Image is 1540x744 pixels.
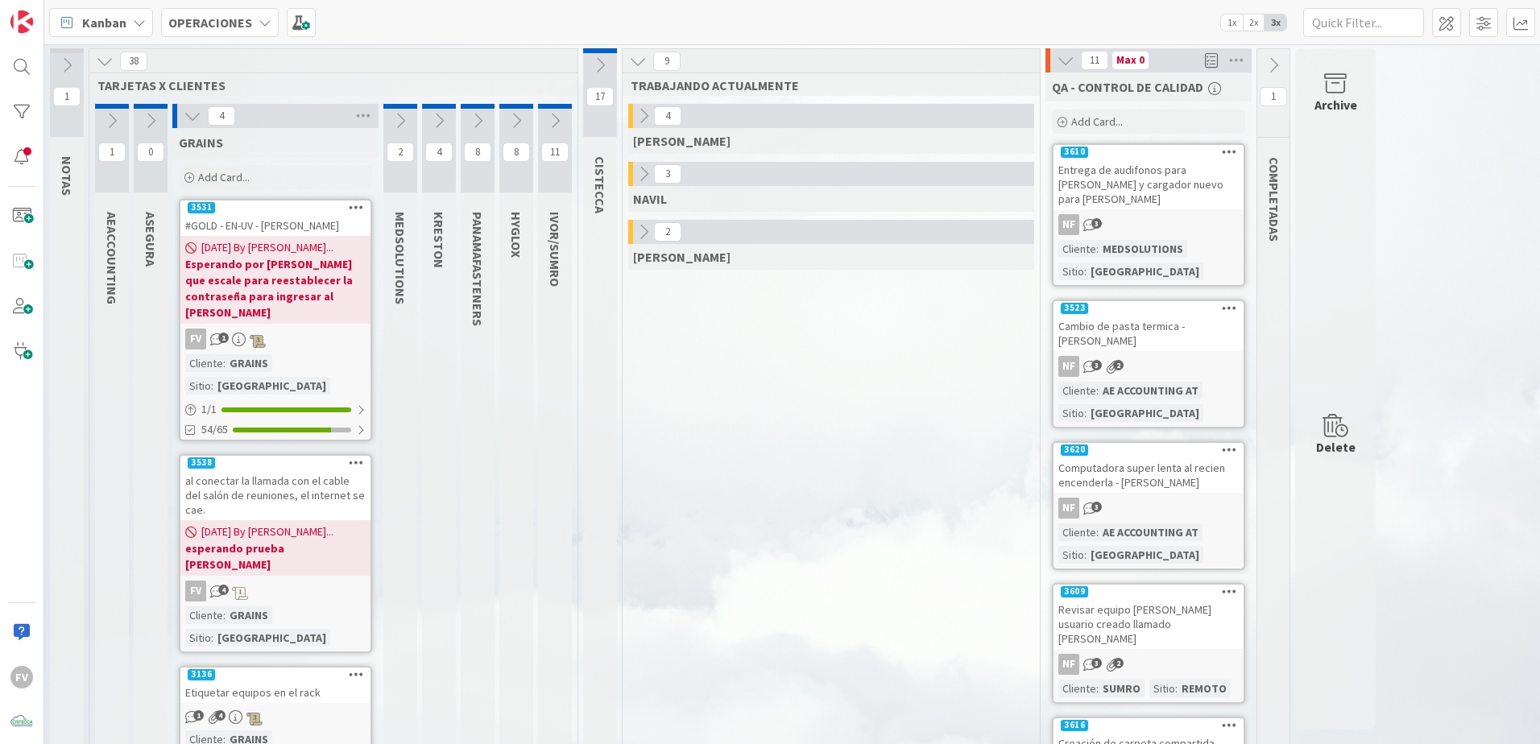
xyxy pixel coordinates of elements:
[1243,14,1265,31] span: 2x
[654,164,681,184] span: 3
[508,212,524,258] span: HYGLOX
[654,222,681,242] span: 2
[1054,301,1244,351] div: 3523Cambio de pasta termica - [PERSON_NAME]
[1149,680,1175,697] div: Sitio
[431,212,447,268] span: KRESTON
[215,710,226,721] span: 4
[10,10,33,33] img: Visit kanbanzone.com
[541,143,569,162] span: 11
[201,239,333,256] span: [DATE] By [PERSON_NAME]...
[226,606,272,624] div: GRAINS
[1096,240,1099,258] span: :
[180,200,371,215] div: 3531
[1084,404,1087,422] span: :
[185,256,366,320] b: Esperando por [PERSON_NAME] que escale para reestablecer la contraseña para ingresar al [PERSON_N...
[1061,720,1088,731] div: 3616
[1061,586,1088,597] div: 3609
[1058,240,1096,258] div: Cliente
[547,212,563,287] span: IVOR/SUMRO
[654,106,681,126] span: 4
[1096,680,1099,697] span: :
[1052,79,1203,95] span: QA - CONTROL DE CALIDAD
[185,354,223,372] div: Cliente
[1058,680,1096,697] div: Cliente
[1099,523,1203,541] div: AE ACCOUNTING AT
[1054,145,1244,209] div: 3610Entrega de audifonos para [PERSON_NAME] y cargador nuevo para [PERSON_NAME]
[1096,523,1099,541] span: :
[1054,443,1244,493] div: 3620Computadora super lenta al recien encenderla - [PERSON_NAME]
[1052,300,1245,428] a: 3523Cambio de pasta termica - [PERSON_NAME]NFCliente:AE ACCOUNTING ATSitio:[GEOGRAPHIC_DATA]
[180,581,371,601] div: FV
[1054,214,1244,235] div: NF
[185,606,223,624] div: Cliente
[1303,8,1424,37] input: Quick Filter...
[10,711,33,734] img: avatar
[1058,404,1084,422] div: Sitio
[1054,316,1244,351] div: Cambio de pasta termica - [PERSON_NAME]
[1058,654,1079,675] div: NF
[198,170,250,184] span: Add Card...
[10,666,33,688] div: FV
[1113,658,1124,668] span: 2
[180,456,371,520] div: 3538al conectar la llamada con el cable del salón de reuniones, el internet se cae.
[82,13,126,32] span: Kanban
[211,377,213,395] span: :
[387,143,414,162] span: 2
[1096,382,1099,399] span: :
[168,14,252,31] b: OPERACIONES
[120,52,147,71] span: 38
[1054,159,1244,209] div: Entrega de audifonos para [PERSON_NAME] y cargador nuevo para [PERSON_NAME]
[188,202,215,213] div: 3531
[1052,583,1245,704] a: 3609Revisar equipo [PERSON_NAME] usuario creado llamado [PERSON_NAME]NFCliente:SUMROSitio:REMOTO
[53,87,81,106] span: 1
[1054,585,1244,599] div: 3609
[1052,441,1245,570] a: 3620Computadora super lenta al recien encenderla - [PERSON_NAME]NFCliente:AE ACCOUNTING ATSitio:[...
[213,377,330,395] div: [GEOGRAPHIC_DATA]
[201,401,217,418] span: 1 / 1
[98,143,126,162] span: 1
[586,87,614,106] span: 17
[1087,262,1203,280] div: [GEOGRAPHIC_DATA]
[180,399,371,420] div: 1/1
[179,134,223,151] span: GRAINS
[180,668,371,682] div: 3136
[180,668,371,703] div: 3136Etiquetar equipos en el rack
[1087,404,1203,422] div: [GEOGRAPHIC_DATA]
[1058,523,1096,541] div: Cliente
[218,333,229,343] span: 1
[1054,301,1244,316] div: 3523
[137,143,164,162] span: 0
[226,354,272,372] div: GRAINS
[1221,14,1243,31] span: 1x
[633,191,667,207] span: NAVIL
[185,329,206,349] div: FV
[1061,147,1088,158] div: 3610
[592,156,608,213] span: CISTECCA
[1058,382,1096,399] div: Cliente
[201,523,333,540] span: [DATE] By [PERSON_NAME]...
[1058,214,1079,235] div: NF
[1054,457,1244,493] div: Computadora super lenta al recien encenderla - [PERSON_NAME]
[213,629,330,647] div: [GEOGRAPHIC_DATA]
[1099,680,1145,697] div: SUMRO
[223,606,226,624] span: :
[1266,157,1282,242] span: COMPLETADAS
[1091,360,1102,370] span: 3
[1054,443,1244,457] div: 3620
[1054,599,1244,649] div: Revisar equipo [PERSON_NAME] usuario creado llamado [PERSON_NAME]
[208,106,235,126] span: 4
[104,212,120,304] span: AEACCOUNTING
[143,212,159,267] span: ASEGURA
[223,354,226,372] span: :
[1058,498,1079,519] div: NF
[503,143,530,162] span: 8
[211,629,213,647] span: :
[1058,356,1079,377] div: NF
[1061,444,1088,456] div: 3620
[180,329,371,349] div: FV
[1316,437,1356,457] div: Delete
[1113,360,1124,370] span: 2
[193,710,204,721] span: 1
[180,215,371,236] div: #GOLD - EN-UV - [PERSON_NAME]
[633,249,731,265] span: FERNANDO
